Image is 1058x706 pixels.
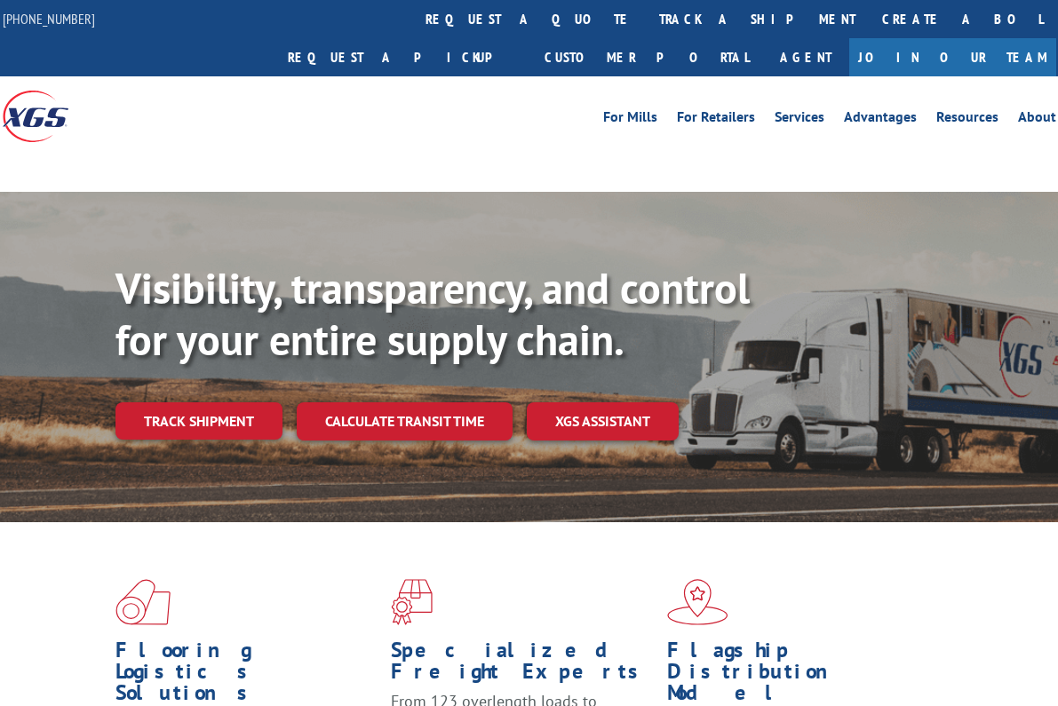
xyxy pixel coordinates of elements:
[115,402,282,440] a: Track shipment
[391,639,653,691] h1: Specialized Freight Experts
[775,110,824,130] a: Services
[391,579,433,625] img: xgs-icon-focused-on-flooring-red
[936,110,998,130] a: Resources
[849,38,1056,76] a: Join Our Team
[115,579,171,625] img: xgs-icon-total-supply-chain-intelligence-red
[677,110,755,130] a: For Retailers
[844,110,917,130] a: Advantages
[274,38,531,76] a: Request a pickup
[1018,110,1056,130] a: About
[531,38,762,76] a: Customer Portal
[762,38,849,76] a: Agent
[3,10,95,28] a: [PHONE_NUMBER]
[297,402,513,440] a: Calculate transit time
[527,402,679,440] a: XGS ASSISTANT
[667,579,728,625] img: xgs-icon-flagship-distribution-model-red
[603,110,657,130] a: For Mills
[115,260,750,367] b: Visibility, transparency, and control for your entire supply chain.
